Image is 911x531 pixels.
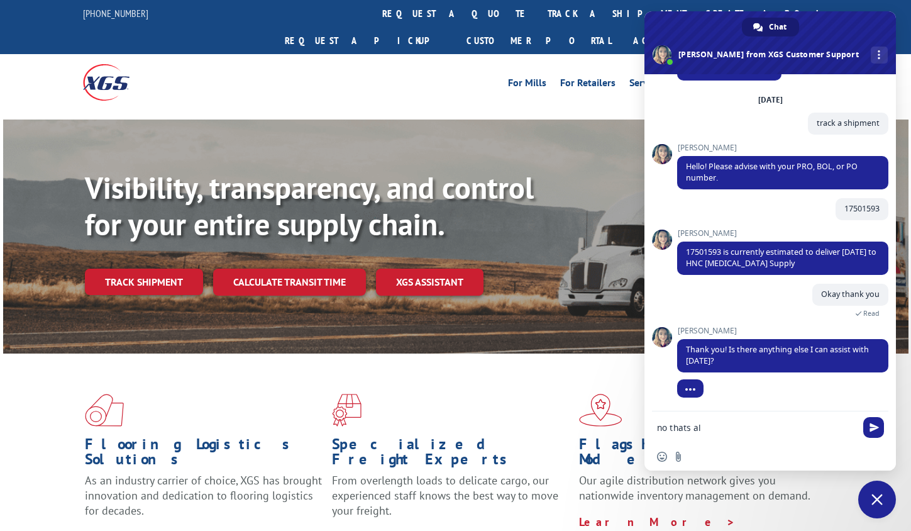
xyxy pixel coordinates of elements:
h1: Flooring Logistics Solutions [85,437,323,473]
span: Send a file [673,452,683,462]
a: Learn More > [579,515,736,529]
div: More channels [871,47,888,64]
img: xgs-icon-flagship-distribution-model-red [579,394,622,427]
a: Calculate transit time [213,269,366,296]
a: XGS ASSISTANT [376,269,483,296]
span: Read [863,309,880,318]
span: [PERSON_NAME] [677,143,888,152]
a: Customer Portal [457,27,621,54]
span: 17501593 is currently estimated to deliver [DATE] to HNC [MEDICAL_DATA] Supply [686,247,876,269]
span: track a shipment [817,118,880,128]
b: Visibility, transparency, and control for your entire supply chain. [85,168,534,243]
img: xgs-icon-focused-on-flooring-red [332,394,362,427]
a: For Mills [508,78,546,92]
span: 17501593 [844,203,880,214]
a: Track shipment [85,269,203,295]
span: Chat [769,18,787,36]
span: Our agile distribution network gives you nationwide inventory management on demand. [579,473,810,503]
a: Services [629,78,665,92]
span: Insert an emoji [657,452,667,462]
textarea: Compose your message... [657,422,856,433]
img: xgs-icon-total-supply-chain-intelligence-red [85,394,124,427]
div: Chat [742,18,799,36]
span: Hello! Please advise with your PRO, BOL, or PO number. [686,161,858,183]
span: Okay thank you [821,289,880,299]
p: From overlength loads to delicate cargo, our experienced staff knows the best way to move your fr... [332,473,570,529]
h1: Specialized Freight Experts [332,437,570,473]
h1: Flagship Distribution Model [579,437,817,473]
a: [PHONE_NUMBER] [83,7,148,20]
span: [PERSON_NAME] [677,327,888,335]
span: Send [863,417,884,438]
a: Request a pickup [275,27,457,54]
span: Thank you! Is there anything else I can assist with [DATE]? [686,344,869,366]
a: Agent [621,27,682,54]
div: Close chat [858,481,896,518]
div: [DATE] [758,96,783,104]
a: For Retailers [560,78,616,92]
span: [PERSON_NAME] [677,229,888,238]
span: As an industry carrier of choice, XGS has brought innovation and dedication to flooring logistics... [85,473,322,518]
